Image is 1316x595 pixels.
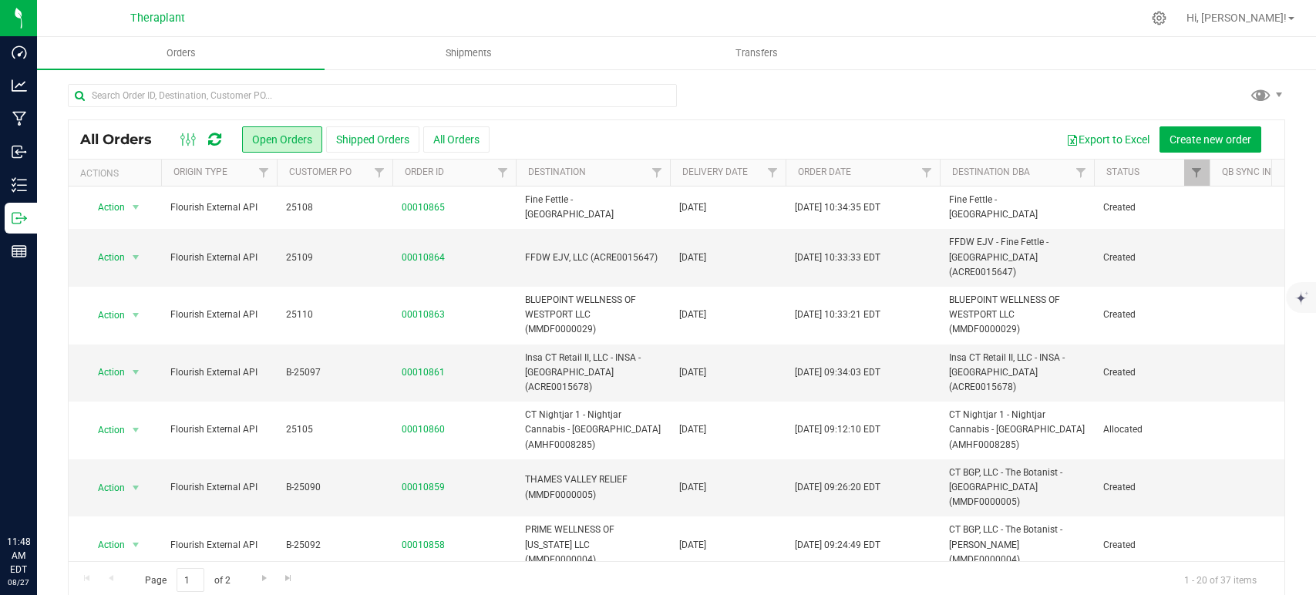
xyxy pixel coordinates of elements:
button: All Orders [423,126,490,153]
span: Flourish External API [170,538,268,553]
span: [DATE] 09:34:03 EDT [795,365,880,380]
span: Action [84,534,126,556]
span: B-25092 [286,538,383,553]
a: Status [1106,166,1139,177]
span: [DATE] [679,200,706,215]
button: Open Orders [242,126,322,153]
span: select [126,419,146,441]
span: Action [84,304,126,326]
a: 00010860 [402,422,445,437]
p: 11:48 AM EDT [7,535,30,577]
span: [DATE] 10:34:35 EDT [795,200,880,215]
a: Go to the last page [278,568,300,589]
span: [DATE] [679,538,706,553]
a: 00010858 [402,538,445,553]
span: [DATE] [679,365,706,380]
iframe: Resource center [15,472,62,518]
span: Shipments [425,46,513,60]
a: 00010859 [402,480,445,495]
span: Flourish External API [170,480,268,495]
a: Filter [367,160,392,186]
span: Orders [146,46,217,60]
span: Created [1103,480,1200,495]
p: 08/27 [7,577,30,588]
span: Flourish External API [170,308,268,322]
span: Insa CT Retail II, LLC - INSA - [GEOGRAPHIC_DATA] (ACRE0015678) [525,351,661,395]
span: BLUEPOINT WELLNESS OF WESTPORT LLC (MMDF0000029) [525,293,661,338]
inline-svg: Manufacturing [12,111,27,126]
span: [DATE] [679,480,706,495]
input: Search Order ID, Destination, Customer PO... [68,84,677,107]
inline-svg: Inbound [12,144,27,160]
span: select [126,247,146,268]
span: select [126,304,146,326]
a: Delivery Date [682,166,748,177]
a: Filter [645,160,670,186]
span: Flourish External API [170,365,268,380]
span: select [126,477,146,499]
inline-svg: Reports [12,244,27,259]
span: select [126,361,146,383]
button: Create new order [1159,126,1261,153]
span: Action [84,361,126,383]
span: [DATE] [679,422,706,437]
a: QB Sync Info [1222,166,1283,177]
span: Transfers [715,46,799,60]
a: 00010861 [402,365,445,380]
input: 1 [177,568,204,592]
span: 25110 [286,308,383,322]
span: 25105 [286,422,383,437]
span: [DATE] 09:24:49 EDT [795,538,880,553]
a: Order Date [798,166,851,177]
span: Action [84,247,126,268]
a: 00010863 [402,308,445,322]
a: Orders [37,37,325,69]
div: Manage settings [1149,11,1169,25]
span: CT BGP, LLC - The Botanist - [GEOGRAPHIC_DATA] (MMDF0000005) [949,466,1085,510]
a: Shipments [325,37,612,69]
inline-svg: Outbound [12,210,27,226]
span: CT BGP, LLC - The Botanist - [PERSON_NAME] (MMDF0000004) [949,523,1085,567]
span: [DATE] 10:33:33 EDT [795,250,880,265]
span: select [126,534,146,556]
span: THAMES VALLEY RELIEF (MMDF0000005) [525,472,661,502]
a: Transfers [613,37,900,69]
span: Created [1103,200,1200,215]
span: Flourish External API [170,200,268,215]
a: Origin Type [173,166,227,177]
button: Export to Excel [1056,126,1159,153]
a: Customer PO [289,166,352,177]
span: Created [1103,308,1200,322]
span: Insa CT Retail II, LLC - INSA - [GEOGRAPHIC_DATA] (ACRE0015678) [949,351,1085,395]
span: Page of 2 [132,568,243,592]
span: Flourish External API [170,422,268,437]
span: Create new order [1170,133,1251,146]
span: [DATE] 09:12:10 EDT [795,422,880,437]
span: BLUEPOINT WELLNESS OF WESTPORT LLC (MMDF0000029) [949,293,1085,338]
span: FFDW EJV, LLC (ACRE0015647) [525,250,661,265]
a: 00010865 [402,200,445,215]
inline-svg: Analytics [12,78,27,93]
div: Actions [80,168,155,179]
span: Created [1103,250,1200,265]
span: FFDW EJV - Fine Fettle - [GEOGRAPHIC_DATA] (ACRE0015647) [949,235,1085,280]
span: Created [1103,365,1200,380]
span: B-25090 [286,480,383,495]
span: Created [1103,538,1200,553]
a: Destination DBA [952,166,1030,177]
span: 1 - 20 of 37 items [1172,568,1269,591]
a: Filter [1184,160,1210,186]
span: 25109 [286,250,383,265]
span: Flourish External API [170,250,268,265]
span: B-25097 [286,365,383,380]
span: [DATE] 10:33:21 EDT [795,308,880,322]
a: Filter [914,160,940,186]
inline-svg: Dashboard [12,45,27,60]
span: Action [84,419,126,441]
span: 25108 [286,200,383,215]
span: All Orders [80,131,167,148]
a: Filter [760,160,786,186]
a: Filter [251,160,277,186]
span: [DATE] 09:26:20 EDT [795,480,880,495]
span: CT Nightjar 1 - Nightjar Cannabis - [GEOGRAPHIC_DATA] (AMHF0008285) [525,408,661,452]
